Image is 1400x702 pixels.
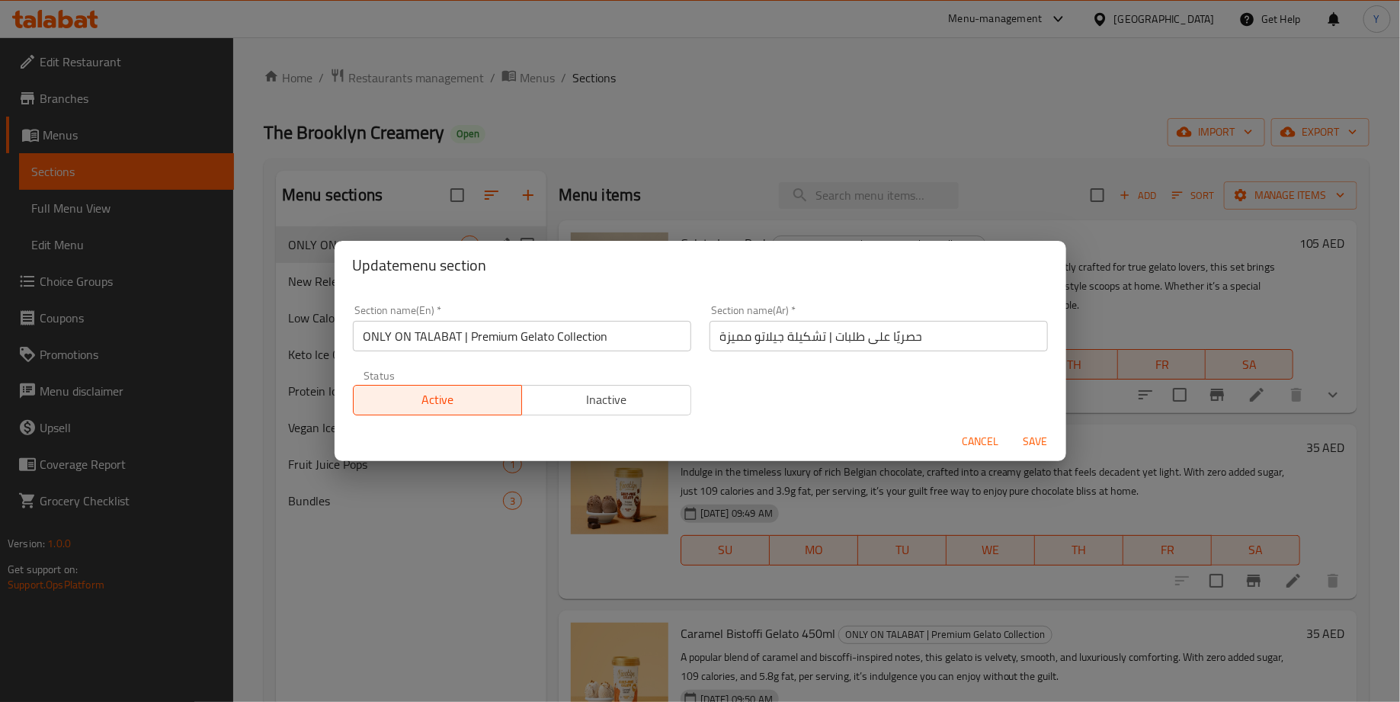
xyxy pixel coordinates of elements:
h2: Update menu section [353,253,1048,277]
button: Inactive [521,385,691,415]
span: Inactive [528,389,685,411]
input: Please enter section name(en) [353,321,691,351]
span: Cancel [963,432,999,451]
span: Save [1017,432,1054,451]
span: Active [360,389,517,411]
button: Active [353,385,523,415]
input: Please enter section name(ar) [710,321,1048,351]
button: Save [1011,428,1060,456]
button: Cancel [956,428,1005,456]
